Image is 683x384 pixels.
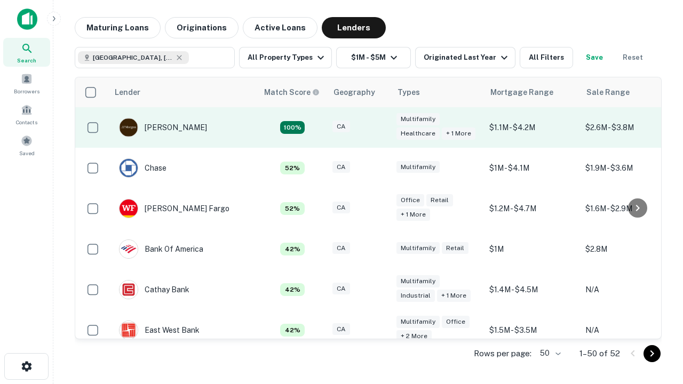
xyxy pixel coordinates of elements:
div: CA [332,283,350,295]
div: CA [332,121,350,133]
p: 1–50 of 52 [579,347,620,360]
div: East West Bank [119,321,200,340]
div: CA [332,242,350,254]
button: $1M - $5M [336,47,411,68]
th: Geography [327,77,391,107]
div: Matching Properties: 5, hasApolloMatch: undefined [280,202,305,215]
div: Matching Properties: 5, hasApolloMatch: undefined [280,162,305,174]
span: Borrowers [14,87,39,95]
button: Active Loans [243,17,317,38]
div: Sale Range [586,86,630,99]
div: Multifamily [396,161,440,173]
div: Office [396,194,424,206]
a: Borrowers [3,69,50,98]
p: Rows per page: [474,347,531,360]
td: $1.9M - $3.6M [580,148,676,188]
button: Go to next page [644,345,661,362]
span: Search [17,56,36,65]
div: Matching Properties: 4, hasApolloMatch: undefined [280,324,305,337]
td: $2.8M [580,229,676,269]
div: Multifamily [396,275,440,287]
button: Reset [616,47,650,68]
div: [PERSON_NAME] Fargo [119,199,229,218]
div: Capitalize uses an advanced AI algorithm to match your search with the best lender. The match sco... [264,86,320,98]
th: Mortgage Range [484,77,580,107]
div: Retail [426,194,453,206]
td: $1.6M - $2.9M [580,188,676,229]
th: Sale Range [580,77,676,107]
div: + 1 more [396,209,430,221]
th: Capitalize uses an advanced AI algorithm to match your search with the best lender. The match sco... [258,77,327,107]
img: picture [120,118,138,137]
td: N/A [580,269,676,310]
img: picture [120,199,138,218]
div: Lender [115,86,140,99]
div: + 1 more [437,290,471,302]
span: Saved [19,149,35,157]
div: Bank Of America [119,239,203,259]
div: Matching Properties: 4, hasApolloMatch: undefined [280,283,305,296]
td: $1M [484,229,580,269]
div: Multifamily [396,316,440,328]
h6: Match Score [264,86,317,98]
a: Contacts [3,100,50,129]
div: [PERSON_NAME] [119,118,207,137]
div: Matching Properties: 17, hasApolloMatch: undefined [280,121,305,134]
img: picture [120,159,138,177]
img: capitalize-icon.png [17,9,37,30]
td: N/A [580,310,676,350]
button: All Filters [520,47,573,68]
td: $1.5M - $3.5M [484,310,580,350]
div: CA [332,202,350,214]
button: All Property Types [239,47,332,68]
div: + 2 more [396,330,432,342]
div: Chase [119,158,166,178]
div: Cathay Bank [119,280,189,299]
div: Multifamily [396,113,440,125]
div: CA [332,161,350,173]
td: $1.4M - $4.5M [484,269,580,310]
div: Multifamily [396,242,440,254]
div: 50 [536,346,562,361]
div: CA [332,323,350,335]
a: Saved [3,131,50,159]
iframe: Chat Widget [630,299,683,350]
div: Mortgage Range [490,86,553,99]
div: Healthcare [396,127,440,140]
div: Office [442,316,470,328]
td: $1.1M - $4.2M [484,107,580,148]
div: Industrial [396,290,435,302]
img: picture [120,240,138,258]
td: $2.6M - $3.8M [580,107,676,148]
button: Save your search to get updates of matches that match your search criteria. [577,47,611,68]
div: Geography [333,86,375,99]
span: Contacts [16,118,37,126]
button: Originations [165,17,239,38]
div: Retail [442,242,468,254]
th: Types [391,77,484,107]
td: $1M - $4.1M [484,148,580,188]
button: Originated Last Year [415,47,515,68]
div: Matching Properties: 4, hasApolloMatch: undefined [280,243,305,255]
div: + 1 more [442,127,475,140]
button: Lenders [322,17,386,38]
td: $1.2M - $4.7M [484,188,580,229]
button: Maturing Loans [75,17,161,38]
div: Originated Last Year [424,51,511,64]
img: picture [120,281,138,299]
th: Lender [108,77,258,107]
a: Search [3,38,50,67]
div: Types [398,86,420,99]
span: [GEOGRAPHIC_DATA], [GEOGRAPHIC_DATA], [GEOGRAPHIC_DATA] [93,53,173,62]
img: picture [120,321,138,339]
